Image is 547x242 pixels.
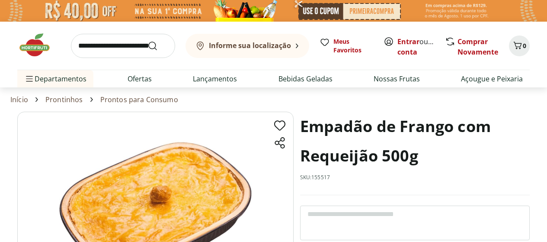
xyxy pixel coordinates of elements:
[300,174,330,181] p: SKU: 155517
[17,32,61,58] img: Hortifruti
[100,96,178,103] a: Prontos para Consumo
[10,96,28,103] a: Início
[24,68,35,89] button: Menu
[45,96,83,103] a: Prontinhos
[397,37,445,57] a: Criar conta
[457,37,498,57] a: Comprar Novamente
[128,74,152,84] a: Ofertas
[193,74,237,84] a: Lançamentos
[509,35,530,56] button: Carrinho
[523,42,526,50] span: 0
[397,37,419,46] a: Entrar
[24,68,86,89] span: Departamentos
[320,37,373,55] a: Meus Favoritos
[209,41,291,50] b: Informe sua localização
[278,74,333,84] a: Bebidas Geladas
[186,34,309,58] button: Informe sua localização
[461,74,523,84] a: Açougue e Peixaria
[300,112,530,171] h1: Empadão de Frango com Requeijão 500g
[374,74,420,84] a: Nossas Frutas
[333,37,373,55] span: Meus Favoritos
[71,34,175,58] input: search
[147,41,168,51] button: Submit Search
[397,36,436,57] span: ou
